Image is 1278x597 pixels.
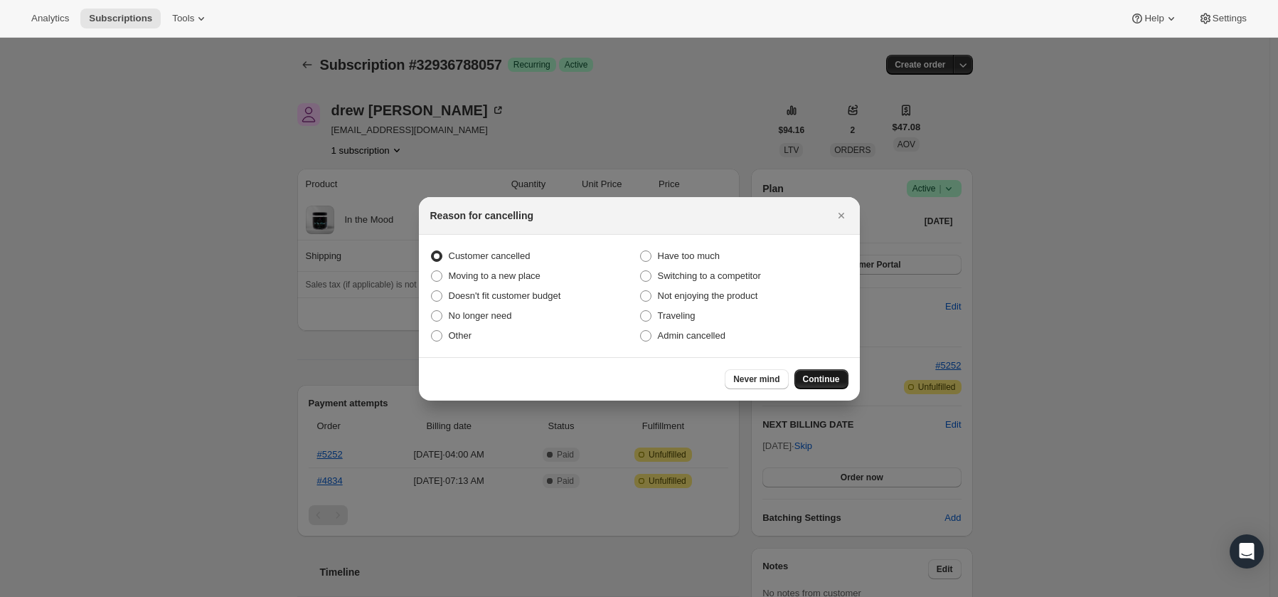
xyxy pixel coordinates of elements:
span: Doesn't fit customer budget [449,290,561,301]
span: Tools [172,13,194,24]
span: Admin cancelled [658,330,725,341]
button: Help [1122,9,1186,28]
span: Help [1144,13,1163,24]
button: Settings [1190,9,1255,28]
span: Subscriptions [89,13,152,24]
span: Moving to a new place [449,270,541,281]
div: Open Intercom Messenger [1230,534,1264,569]
button: Tools [164,9,217,28]
span: Continue [803,374,840,385]
span: Not enjoying the product [658,290,758,301]
h2: Reason for cancelling [430,208,533,223]
span: Have too much [658,250,720,261]
button: Close [831,206,851,226]
span: Traveling [658,310,696,321]
span: Other [449,330,472,341]
button: Never mind [725,369,788,389]
span: Analytics [31,13,69,24]
span: Customer cancelled [449,250,531,261]
span: Never mind [733,374,779,385]
button: Continue [794,369,848,389]
button: Subscriptions [80,9,161,28]
span: Switching to a competitor [658,270,761,281]
button: Analytics [23,9,78,28]
span: No longer need [449,310,512,321]
span: Settings [1213,13,1247,24]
